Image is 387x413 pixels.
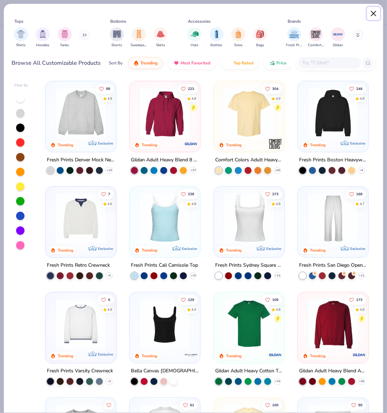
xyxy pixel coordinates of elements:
[276,60,287,66] span: Price
[16,43,26,48] span: Shirts
[286,43,302,48] span: Fresh Prints
[231,27,245,48] div: filter for Totes
[98,246,113,251] span: Exclusive
[191,43,198,48] span: Hats
[110,27,124,48] div: filter for Shorts
[17,30,25,38] img: Shirts Image
[253,27,267,48] button: filter button
[261,295,282,304] button: Like
[261,400,282,410] button: Like
[191,96,196,101] div: 4.8
[308,43,324,48] span: Comfort Colors
[299,261,367,270] div: Fresh Prints San Diego Open Heavyweight Sweatpants
[177,189,198,199] button: Like
[210,27,224,48] button: filter button
[213,30,220,38] img: Bottles Image
[188,192,194,196] span: 238
[108,298,110,301] span: 6
[221,299,277,349] img: db319196-8705-402d-8b46-62aaa07ed94f
[131,27,147,48] div: filter for Sweatpants
[191,274,196,278] span: + 15
[356,87,363,90] span: 246
[136,194,193,243] img: a25d9891-da96-49f3-a35e-76288174bf3a
[333,29,343,40] img: Gildan Image
[107,168,112,173] span: + 10
[12,59,101,67] div: Browse All Customizable Products
[211,43,223,48] span: Bottles
[350,246,365,251] span: Exclusive
[302,59,356,67] input: Try "T-Shirt"
[234,43,243,48] span: Totes
[188,298,194,301] span: 129
[52,194,109,243] img: 3abb6cdb-110e-4e18-92a0-dbcd4e53f056
[305,299,361,349] img: c7b025ed-4e20-46ac-9c52-55bc1f9f47df
[210,27,224,48] div: filter for Bottles
[305,194,361,243] img: df5250ff-6f61-4206-a12c-24931b20f13c
[131,367,199,376] div: Bella Canvas [DEMOGRAPHIC_DATA]' Micro Ribbed Scoop Tank
[110,27,124,48] button: filter button
[39,30,47,38] img: Hoodies Image
[221,57,259,69] button: Top Rated
[180,400,198,410] button: Like
[181,60,210,66] span: Most Favorited
[107,274,111,278] span: + 5
[331,27,345,48] button: filter button
[348,400,366,410] button: Like
[106,87,110,90] span: 88
[346,189,366,199] button: Like
[184,348,198,362] img: Bella + Canvas logo
[188,18,211,24] div: Accessories
[234,30,242,38] img: Totes Image
[157,30,165,38] img: Skirts Image
[346,84,366,93] button: Like
[272,298,278,301] span: 109
[308,27,324,48] div: filter for Comfort Colors
[174,60,179,66] img: most_fav.gif
[221,88,277,138] img: 029b8af0-80e6-406f-9fdc-fdf898547912
[277,194,334,243] img: 63ed7c8a-03b3-4701-9f69-be4b1adc9c5f
[359,379,364,384] span: + 30
[191,202,196,207] div: 4.8
[154,27,168,48] div: filter for Skirts
[128,57,163,69] button: Trending
[215,261,283,270] div: Fresh Prints Sydney Square Neck Tank Top
[96,84,114,93] button: Like
[108,192,110,196] span: 7
[191,168,196,173] span: + 37
[215,367,283,376] div: Gildan Adult Heavy Cotton T-Shirt
[261,189,282,199] button: Like
[112,43,122,48] span: Shorts
[111,18,127,24] div: Bottoms
[359,274,364,278] span: + 11
[184,137,198,151] img: Gildan logo
[275,202,280,207] div: 4.8
[136,299,193,349] img: 8af284bf-0d00-45ea-9003-ce4b9a3194ad
[36,27,50,48] button: filter button
[98,352,113,357] span: Exclusive
[47,367,113,376] div: Fresh Prints Varsity Crewneck
[253,27,267,48] div: filter for Bags
[52,299,109,349] img: 4d4398e1-a86f-4e3e-85fd-b9623566810e
[131,261,198,270] div: Fresh Prints Cali Camisole Top
[135,30,143,38] img: Sweatpants Image
[360,96,365,101] div: 4.8
[311,29,321,40] img: Comfort Colors Image
[256,43,264,48] span: Bags
[360,202,365,207] div: 4.7
[104,400,114,410] button: Like
[47,156,115,164] div: Fresh Prints Denver Mock Neck Heavyweight Sweatshirt
[177,84,198,93] button: Like
[266,246,281,251] span: Exclusive
[190,403,194,407] span: 61
[231,27,245,48] button: filter button
[215,156,283,164] div: Comfort Colors Adult Heavyweight T-Shirt
[358,403,363,407] span: 90
[61,30,69,38] img: Tanks Image
[140,60,157,66] span: Trending
[168,57,216,69] button: Most Favorited
[256,30,264,38] img: Bags Image
[226,60,232,66] img: TopRated.gif
[331,27,345,48] div: filter for Gildan
[277,299,334,349] img: c7959168-479a-4259-8c5e-120e54807d6b
[264,57,292,69] button: Price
